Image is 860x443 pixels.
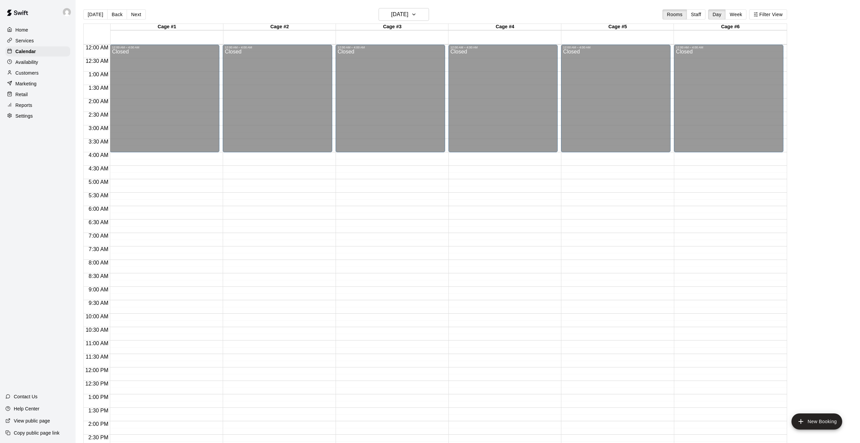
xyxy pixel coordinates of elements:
div: Cage #3 [336,24,448,30]
a: Marketing [5,79,70,89]
img: Eve Gaw [63,8,71,16]
div: Closed [450,49,556,155]
div: Cage #2 [223,24,336,30]
div: Cage #6 [674,24,786,30]
span: 3:30 AM [87,139,110,145]
a: Availability [5,57,70,67]
span: 4:00 AM [87,152,110,158]
div: Cage #1 [111,24,223,30]
span: 1:30 AM [87,85,110,91]
a: Settings [5,111,70,121]
p: Customers [15,70,39,76]
span: 5:30 AM [87,193,110,198]
div: 12:00 AM – 4:00 AM: Closed [110,45,219,152]
span: 2:00 PM [87,421,110,427]
div: Closed [338,49,443,155]
span: 1:30 PM [87,408,110,413]
button: [DATE] [83,9,107,19]
div: 12:00 AM – 4:00 AM [112,46,217,49]
span: 2:00 AM [87,98,110,104]
button: Rooms [662,9,687,19]
button: Week [725,9,746,19]
p: Contact Us [14,393,38,400]
p: Marketing [15,80,37,87]
a: Reports [5,100,70,110]
div: Closed [112,49,217,155]
button: [DATE] [379,8,429,21]
button: add [791,413,842,430]
p: Help Center [14,405,39,412]
span: 6:30 AM [87,219,110,225]
button: Day [708,9,726,19]
div: 12:00 AM – 4:00 AM [338,46,443,49]
p: Retail [15,91,28,98]
p: Home [15,27,28,33]
button: Back [107,9,127,19]
div: Closed [225,49,330,155]
h6: [DATE] [391,10,408,19]
span: 10:30 AM [84,327,110,333]
button: Staff [687,9,706,19]
div: 12:00 AM – 4:00 AM: Closed [336,45,445,152]
span: 3:00 AM [87,125,110,131]
span: 8:00 AM [87,260,110,266]
div: 12:00 AM – 4:00 AM [676,46,781,49]
a: Calendar [5,46,70,56]
span: 11:30 AM [84,354,110,360]
div: 12:00 AM – 4:00 AM: Closed [674,45,783,152]
div: Closed [563,49,669,155]
p: Copy public page link [14,430,59,436]
p: Settings [15,113,33,119]
div: 12:00 AM – 4:00 AM [450,46,556,49]
button: Next [127,9,145,19]
div: Closed [676,49,781,155]
span: 6:00 AM [87,206,110,212]
div: Eve Gaw [61,5,76,19]
span: 12:30 PM [84,381,110,387]
span: 9:00 AM [87,287,110,292]
a: Services [5,36,70,46]
a: Customers [5,68,70,78]
span: 12:30 AM [84,58,110,64]
span: 10:00 AM [84,314,110,319]
p: View public page [14,417,50,424]
a: Retail [5,89,70,99]
div: 12:00 AM – 4:00 AM: Closed [223,45,332,152]
div: Cage #5 [561,24,674,30]
a: Home [5,25,70,35]
span: 7:00 AM [87,233,110,239]
span: 8:30 AM [87,273,110,279]
p: Calendar [15,48,36,55]
span: 2:30 PM [87,435,110,440]
span: 5:00 AM [87,179,110,185]
span: 4:30 AM [87,166,110,171]
span: 7:30 AM [87,246,110,252]
span: 11:00 AM [84,340,110,346]
button: Filter View [749,9,787,19]
div: 12:00 AM – 4:00 AM [563,46,669,49]
div: 12:00 AM – 4:00 AM: Closed [448,45,558,152]
span: 2:30 AM [87,112,110,118]
span: 1:00 AM [87,72,110,77]
span: 9:30 AM [87,300,110,306]
div: 12:00 AM – 4:00 AM: Closed [561,45,671,152]
span: 1:00 PM [87,394,110,400]
p: Services [15,37,34,44]
div: 12:00 AM – 4:00 AM [225,46,330,49]
p: Availability [15,59,38,66]
span: 12:00 PM [84,367,110,373]
span: 12:00 AM [84,45,110,50]
p: Reports [15,102,32,109]
div: Cage #4 [448,24,561,30]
